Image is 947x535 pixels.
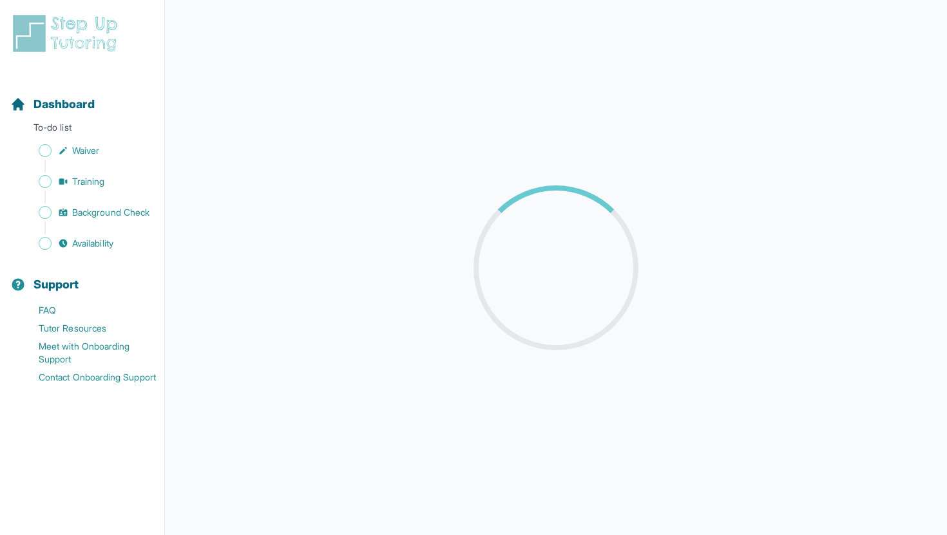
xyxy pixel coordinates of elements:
[33,95,95,113] span: Dashboard
[5,75,159,118] button: Dashboard
[33,276,79,294] span: Support
[10,301,164,319] a: FAQ
[72,237,113,250] span: Availability
[10,234,164,252] a: Availability
[10,13,125,54] img: logo
[10,337,164,368] a: Meet with Onboarding Support
[72,175,105,188] span: Training
[10,142,164,160] a: Waiver
[5,121,159,139] p: To-do list
[5,255,159,299] button: Support
[72,144,99,157] span: Waiver
[10,95,95,113] a: Dashboard
[72,206,149,219] span: Background Check
[10,173,164,191] a: Training
[10,368,164,386] a: Contact Onboarding Support
[10,319,164,337] a: Tutor Resources
[10,203,164,221] a: Background Check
